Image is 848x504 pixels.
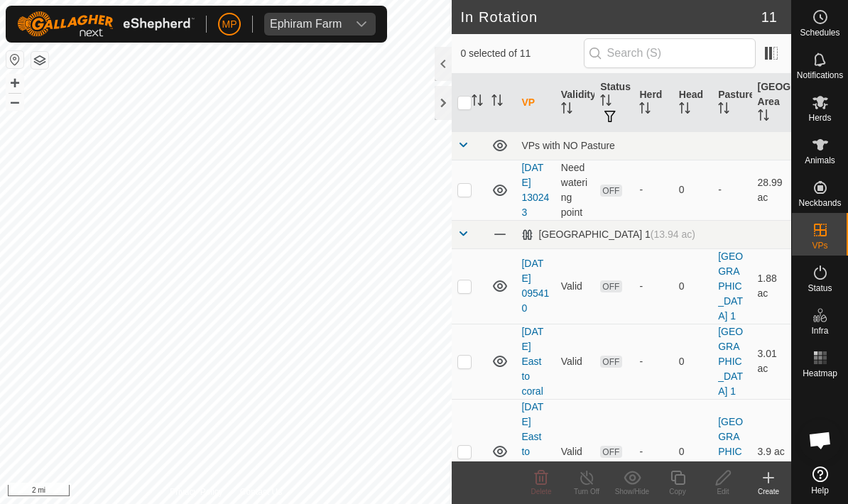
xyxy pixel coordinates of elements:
th: Herd [634,74,673,132]
span: Delete [531,488,552,495]
td: - [712,160,751,220]
div: dropdown trigger [347,13,376,35]
th: [GEOGRAPHIC_DATA] Area [752,74,791,132]
span: Neckbands [798,199,841,207]
span: Ephiram Farm [264,13,347,35]
button: Reset Map [6,51,23,68]
button: Map Layers [31,52,48,69]
img: Gallagher Logo [17,11,195,37]
div: Ephiram Farm [270,18,342,30]
p-sorticon: Activate to sort [639,104,651,116]
div: Create [746,486,791,497]
span: Status [808,284,832,292]
td: 0 [673,160,712,220]
span: (13.94 ac) [651,229,695,240]
span: Animals [805,156,835,165]
div: - [639,354,667,369]
a: [GEOGRAPHIC_DATA] 1 [718,416,743,487]
input: Search (S) [584,38,756,68]
td: 3.9 ac [752,399,791,504]
a: [DATE] East to coral [521,326,543,397]
a: [DATE] East to coral-VP001 [521,401,546,502]
a: Help [792,461,848,500]
p-sorticon: Activate to sort [561,104,572,116]
div: - [639,182,667,197]
div: Edit [700,486,746,497]
span: Heatmap [803,369,837,378]
th: Pasture [712,74,751,132]
span: 0 selected of 11 [460,46,583,61]
a: [DATE] 095410 [521,258,549,314]
a: [GEOGRAPHIC_DATA] 1 [718,326,743,397]
span: VPs [812,241,827,250]
a: [DATE] 130243 [521,162,549,218]
h2: In Rotation [460,9,761,26]
span: 11 [761,6,777,28]
td: 0 [673,324,712,399]
th: Status [594,74,634,132]
p-sorticon: Activate to sort [491,97,503,108]
a: [GEOGRAPHIC_DATA] 1 [718,251,743,322]
td: 0 [673,248,712,324]
th: VP [516,74,555,132]
td: Need watering point [555,160,594,220]
a: Privacy Policy [170,486,223,498]
p-sorticon: Activate to sort [600,97,611,108]
span: OFF [600,356,621,368]
div: Turn Off [564,486,609,497]
button: – [6,93,23,110]
a: Contact Us [240,486,282,498]
div: Copy [655,486,700,497]
td: Valid [555,324,594,399]
p-sorticon: Activate to sort [718,104,729,116]
td: Valid [555,399,594,504]
div: - [639,279,667,294]
p-sorticon: Activate to sort [679,104,690,116]
th: Head [673,74,712,132]
div: Show/Hide [609,486,655,497]
div: [GEOGRAPHIC_DATA] 1 [521,229,695,241]
span: MP [222,17,237,32]
span: OFF [600,446,621,458]
td: 0 [673,399,712,504]
button: + [6,75,23,92]
span: OFF [600,185,621,197]
td: 3.01 ac [752,324,791,399]
span: Schedules [800,28,839,37]
span: Infra [811,327,828,335]
div: Open chat [799,419,842,461]
span: Help [811,486,829,495]
td: 28.99 ac [752,160,791,220]
td: 1.88 ac [752,248,791,324]
span: Notifications [797,71,843,80]
span: OFF [600,280,621,292]
div: VPs with NO Pasture [521,140,786,151]
p-sorticon: Activate to sort [472,97,483,108]
th: Validity [555,74,594,132]
div: - [639,444,667,459]
td: Valid [555,248,594,324]
span: Herds [808,114,831,122]
p-sorticon: Activate to sort [758,111,769,123]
